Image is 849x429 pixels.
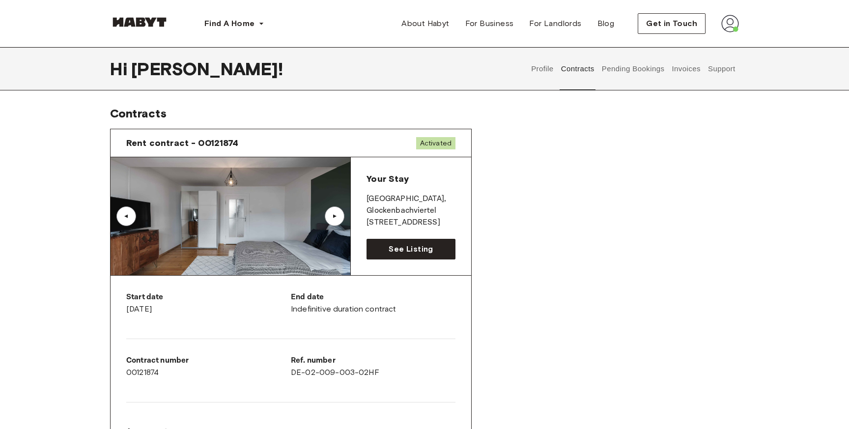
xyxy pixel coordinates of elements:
[291,291,455,315] div: Indefinitive duration contract
[126,355,291,367] p: Contract number
[465,18,514,29] span: For Business
[401,18,449,29] span: About Habyt
[126,137,239,149] span: Rent contract - 00121874
[529,18,581,29] span: For Landlords
[600,47,666,90] button: Pending Bookings
[530,47,555,90] button: Profile
[291,291,455,303] p: End date
[291,355,455,367] p: Ref. number
[638,13,706,34] button: Get in Touch
[646,18,697,29] span: Get in Touch
[204,18,255,29] span: Find A Home
[528,47,739,90] div: user profile tabs
[394,14,457,33] a: About Habyt
[330,213,340,219] div: ▲
[671,47,702,90] button: Invoices
[126,291,291,303] p: Start date
[197,14,272,33] button: Find A Home
[721,15,739,32] img: avatar
[590,14,623,33] a: Blog
[367,239,455,259] a: See Listing
[707,47,736,90] button: Support
[367,193,455,217] p: [GEOGRAPHIC_DATA] , Glockenbachviertel
[597,18,615,29] span: Blog
[560,47,595,90] button: Contracts
[457,14,522,33] a: For Business
[131,58,283,79] span: [PERSON_NAME] !
[367,217,455,229] p: [STREET_ADDRESS]
[110,17,169,27] img: Habyt
[110,58,131,79] span: Hi
[121,213,131,219] div: ▲
[367,173,408,184] span: Your Stay
[111,157,350,275] img: Image of the room
[126,291,291,315] div: [DATE]
[126,355,291,378] div: 00121874
[416,137,455,149] span: Activated
[110,106,167,120] span: Contracts
[291,355,455,378] div: DE-02-009-003-02HF
[389,243,433,255] span: See Listing
[521,14,589,33] a: For Landlords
